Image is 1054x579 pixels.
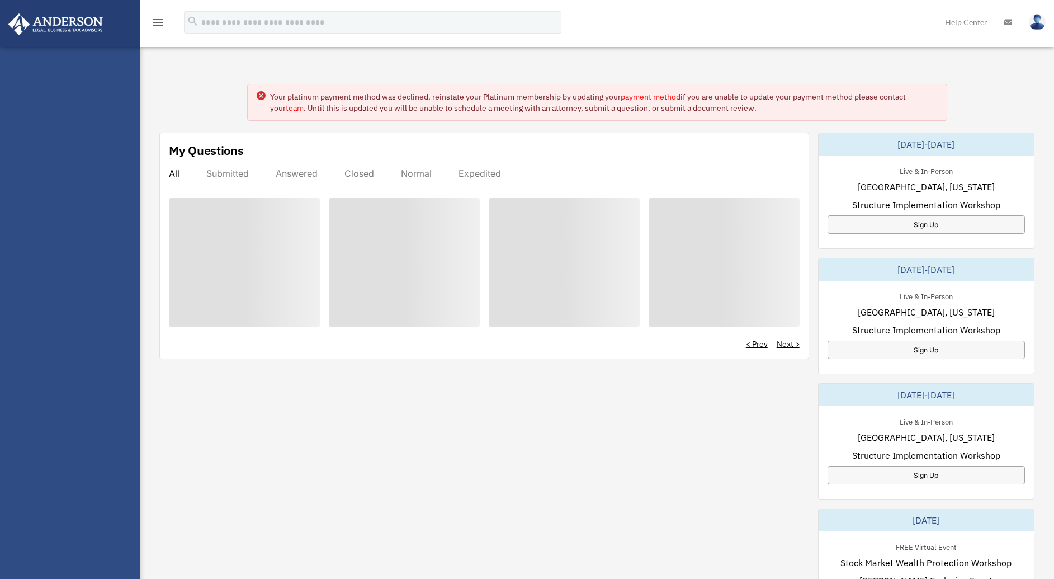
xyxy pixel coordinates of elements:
span: [GEOGRAPHIC_DATA], [US_STATE] [858,305,995,319]
a: menu [151,20,164,29]
i: search [187,15,199,27]
span: Structure Implementation Workshop [852,323,1000,337]
div: Submitted [206,168,249,179]
div: Live & In-Person [891,290,962,302]
div: [DATE]-[DATE] [819,384,1034,406]
div: Closed [344,168,374,179]
div: [DATE]-[DATE] [819,133,1034,156]
a: Sign Up [828,341,1025,359]
span: Structure Implementation Workshop [852,198,1000,211]
div: [DATE]-[DATE] [819,258,1034,281]
img: User Pic [1029,14,1046,30]
div: All [169,168,179,179]
i: menu [151,16,164,29]
a: payment method [621,92,680,102]
div: Expedited [459,168,501,179]
div: My Questions [169,142,244,159]
span: [GEOGRAPHIC_DATA], [US_STATE] [858,431,995,444]
span: [GEOGRAPHIC_DATA], [US_STATE] [858,180,995,194]
a: < Prev [746,338,768,350]
div: Your platinum payment method was declined, reinstate your Platinum membership by updating your if... [270,91,938,114]
div: Answered [276,168,318,179]
span: Stock Market Wealth Protection Workshop [840,556,1012,569]
div: Live & In-Person [891,164,962,176]
div: FREE Virtual Event [887,540,966,552]
a: Next > [777,338,800,350]
a: Sign Up [828,215,1025,234]
div: Live & In-Person [891,415,962,427]
a: Sign Up [828,466,1025,484]
span: Structure Implementation Workshop [852,449,1000,462]
img: Anderson Advisors Platinum Portal [5,13,106,35]
div: [DATE] [819,509,1034,531]
div: Normal [401,168,432,179]
a: team [286,103,304,113]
